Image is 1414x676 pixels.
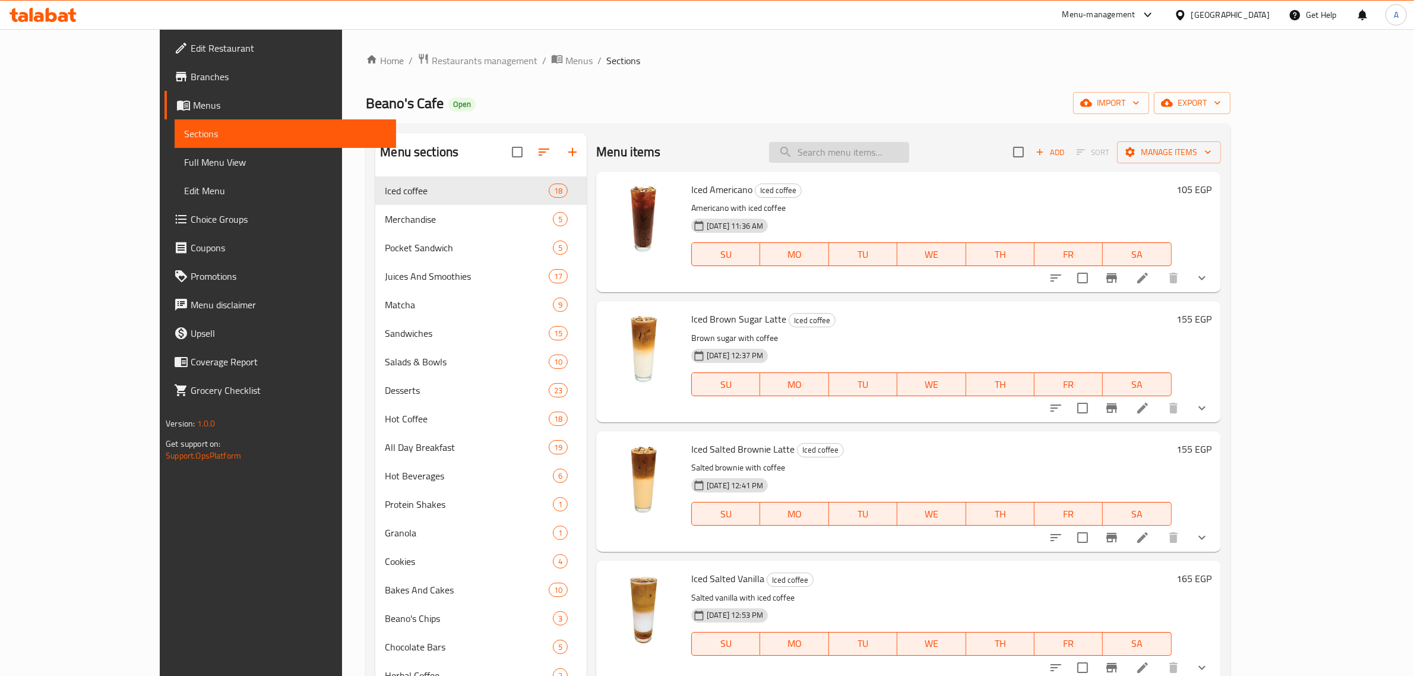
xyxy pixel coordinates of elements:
img: Iced Salted Brownie Latte [606,441,682,517]
span: 3 [553,613,567,624]
button: TU [829,242,897,266]
li: / [409,53,413,68]
span: Bakes And Cakes [385,583,549,597]
span: Iced coffee [798,443,843,457]
button: TH [966,632,1035,656]
span: TU [834,246,893,263]
button: Branch-specific-item [1097,264,1126,292]
p: Salted vanilla with iced coffee [691,590,1172,605]
span: Hot Coffee [385,412,549,426]
div: items [549,440,568,454]
div: Hot Coffee18 [375,405,587,433]
span: Cookies [385,554,553,568]
div: Cookies4 [375,547,587,576]
button: TH [966,372,1035,396]
span: [DATE] 12:41 PM [702,480,768,491]
span: SA [1108,506,1166,523]
button: show more [1188,394,1216,422]
button: MO [760,242,828,266]
span: Menu disclaimer [191,298,387,312]
div: items [553,241,568,255]
span: TU [834,506,893,523]
span: SU [697,376,755,393]
span: Get support on: [166,436,220,451]
img: Iced Brown Sugar Latte [606,311,682,387]
div: Protein Shakes [385,497,553,511]
span: 10 [549,585,567,596]
span: FR [1039,506,1098,523]
span: TH [971,246,1030,263]
span: Iced coffee [767,573,813,587]
img: Iced Salted Vanilla [606,570,682,646]
div: items [549,269,568,283]
a: Branches [165,62,396,91]
span: 23 [549,385,567,396]
span: SA [1108,635,1166,652]
button: Add [1031,143,1069,162]
span: 1 [553,499,567,510]
div: items [553,469,568,483]
span: Iced Americano [691,181,752,198]
div: Iced coffee [797,443,844,457]
button: TU [829,372,897,396]
button: SA [1103,242,1171,266]
span: Chocolate Bars [385,640,553,654]
span: 5 [553,642,567,653]
button: TH [966,502,1035,526]
span: Promotions [191,269,387,283]
button: TU [829,632,897,656]
a: Edit menu item [1135,401,1150,415]
nav: breadcrumb [366,53,1230,68]
button: SA [1103,372,1171,396]
a: Upsell [165,319,396,348]
div: Iced coffee18 [375,176,587,205]
div: Bakes And Cakes10 [375,576,587,604]
div: Open [448,97,476,112]
span: 5 [553,242,567,254]
span: FR [1039,376,1098,393]
div: items [553,640,568,654]
p: Salted brownie with coffee [691,460,1172,475]
button: MO [760,372,828,396]
button: SU [691,242,760,266]
span: 18 [549,185,567,197]
div: items [549,355,568,369]
span: Sandwiches [385,326,549,340]
span: Pocket Sandwich [385,241,553,255]
span: 15 [549,328,567,339]
div: Granola [385,526,553,540]
span: Select to update [1070,396,1095,421]
div: All Day Breakfast [385,440,549,454]
div: Granola1 [375,519,587,547]
a: Menus [551,53,593,68]
span: import [1083,96,1140,110]
div: Sandwiches15 [375,319,587,348]
div: Desserts23 [375,376,587,405]
a: Choice Groups [165,205,396,233]
button: show more [1188,264,1216,292]
p: Brown sugar with coffee [691,331,1172,346]
span: TH [971,376,1030,393]
button: delete [1159,394,1188,422]
span: Iced Brown Sugar Latte [691,310,786,328]
span: 6 [553,470,567,482]
button: MO [760,502,828,526]
button: WE [897,632,966,656]
li: / [542,53,546,68]
span: Restaurants management [432,53,537,68]
div: Iced coffee [755,184,802,198]
span: SU [697,246,755,263]
span: Edit Menu [184,184,387,198]
button: delete [1159,264,1188,292]
span: Select to update [1070,525,1095,550]
span: Menus [193,98,387,112]
span: TH [971,635,1030,652]
span: 1 [553,527,567,539]
div: All Day Breakfast19 [375,433,587,462]
div: items [553,298,568,312]
div: Beano's Chips3 [375,604,587,633]
p: Americano with iced coffee [691,201,1172,216]
div: items [553,212,568,226]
